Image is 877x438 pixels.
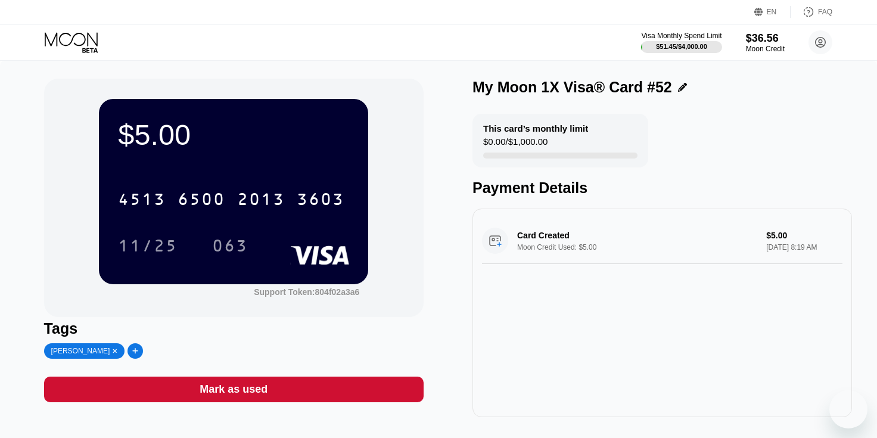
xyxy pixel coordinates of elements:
div: FAQ [818,8,832,16]
div: 11/25 [118,238,178,257]
div: EN [754,6,791,18]
div: $0.00 / $1,000.00 [483,136,548,153]
div: 3603 [297,191,344,210]
div: 4513650020133603 [111,184,352,214]
div: $36.56 [746,32,785,45]
div: This card’s monthly limit [483,123,588,133]
div: EN [767,8,777,16]
div: Mark as used [44,377,424,402]
div: 063 [212,238,248,257]
div: Support Token:804f02a3a6 [254,287,359,297]
div: Moon Credit [746,45,785,53]
div: Mark as used [200,383,268,396]
div: Support Token: 804f02a3a6 [254,287,359,297]
div: Visa Monthly Spend Limit [641,32,721,40]
div: $36.56Moon Credit [746,32,785,53]
div: [PERSON_NAME] [51,347,110,355]
div: $51.45 / $4,000.00 [656,43,707,50]
div: Visa Monthly Spend Limit$51.45/$4,000.00 [641,32,721,53]
div: 11/25 [109,231,186,260]
div: Tags [44,320,424,337]
div: My Moon 1X Visa® Card #52 [472,79,672,96]
div: 4513 [118,191,166,210]
iframe: Button to launch messaging window [829,390,867,428]
div: 063 [203,231,257,260]
div: Payment Details [472,179,852,197]
div: $5.00 [118,118,349,151]
div: FAQ [791,6,832,18]
div: 6500 [178,191,225,210]
div: 2013 [237,191,285,210]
